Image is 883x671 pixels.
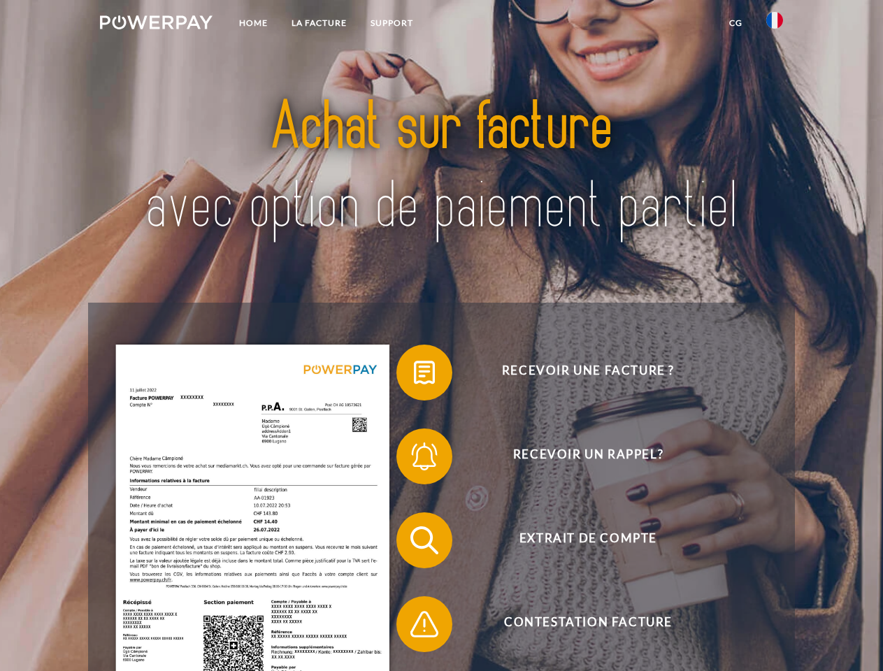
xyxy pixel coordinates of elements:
[407,523,442,558] img: qb_search.svg
[407,439,442,474] img: qb_bell.svg
[134,67,749,268] img: title-powerpay_fr.svg
[417,428,759,484] span: Recevoir un rappel?
[396,512,760,568] button: Extrait de compte
[396,345,760,401] button: Recevoir une facture ?
[100,15,213,29] img: logo-powerpay-white.svg
[717,10,754,36] a: CG
[396,428,760,484] button: Recevoir un rappel?
[359,10,425,36] a: Support
[280,10,359,36] a: LA FACTURE
[227,10,280,36] a: Home
[417,596,759,652] span: Contestation Facture
[417,345,759,401] span: Recevoir une facture ?
[407,355,442,390] img: qb_bill.svg
[766,12,783,29] img: fr
[407,607,442,642] img: qb_warning.svg
[396,596,760,652] button: Contestation Facture
[417,512,759,568] span: Extrait de compte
